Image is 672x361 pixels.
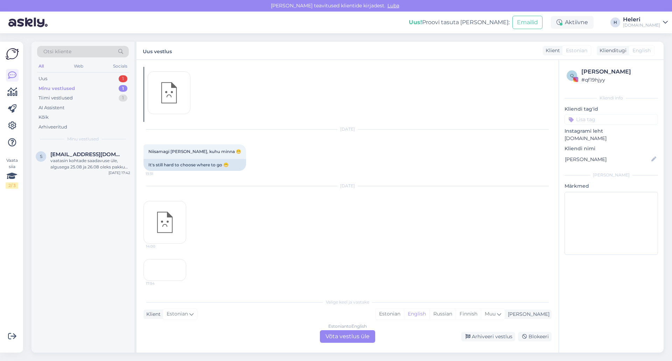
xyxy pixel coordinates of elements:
[50,151,123,158] span: saarem@sr.ee
[328,323,367,329] div: Estonian to English
[485,311,496,317] span: Muu
[119,85,127,92] div: 1
[119,75,127,82] div: 1
[565,172,658,178] div: [PERSON_NAME]
[581,68,656,76] div: [PERSON_NAME]
[385,2,401,9] span: Luba
[143,183,552,189] div: [DATE]
[6,182,18,189] div: 2 / 3
[72,62,85,71] div: Web
[37,62,45,71] div: All
[376,309,404,319] div: Estonian
[505,311,549,318] div: [PERSON_NAME]
[146,281,172,286] span: 17:54
[143,311,161,318] div: Klient
[570,73,574,78] span: q
[146,244,172,249] span: 14:00
[119,95,127,102] div: 1
[50,158,130,170] div: vaatasin kohtade saadavuse üle, algusega 25.08 ja 26.08 oleks pakkuda 3 [PERSON_NAME] reise, pike...
[38,75,47,82] div: Uus
[320,330,375,343] div: Võta vestlus üle
[38,95,73,102] div: Tiimi vestlused
[565,127,658,135] p: Instagrami leht
[43,48,71,55] span: Otsi kliente
[518,332,552,341] div: Blokeeri
[143,46,172,55] label: Uus vestlus
[112,62,129,71] div: Socials
[566,47,587,54] span: Estonian
[38,114,49,121] div: Kõik
[551,16,594,29] div: Aktiivne
[167,310,188,318] span: Estonian
[610,18,620,27] div: H
[143,299,552,305] div: Valige keel ja vastake
[148,149,241,154] span: Niisamagi [PERSON_NAME], kuhu minna 😬
[38,85,75,92] div: Minu vestlused
[512,16,542,29] button: Emailid
[409,19,422,26] b: Uus!
[38,124,67,131] div: Arhiveeritud
[409,18,510,27] div: Proovi tasuta [PERSON_NAME]:
[565,155,650,163] input: Lisa nimi
[565,114,658,125] input: Lisa tag
[623,17,660,22] div: Heleri
[565,105,658,113] p: Kliendi tag'id
[40,154,42,159] span: s
[143,126,552,132] div: [DATE]
[623,17,668,28] a: Heleri[DOMAIN_NAME]
[38,104,64,111] div: AI Assistent
[6,157,18,189] div: Vaata siia
[429,309,456,319] div: Russian
[461,332,515,341] div: Arhiveeri vestlus
[581,76,656,84] div: # qf19hjyy
[632,47,651,54] span: English
[565,145,658,152] p: Kliendi nimi
[623,22,660,28] div: [DOMAIN_NAME]
[565,95,658,101] div: Kliendi info
[143,159,246,171] div: It's still hard to choose where to go 😬
[597,47,626,54] div: Klienditugi
[146,171,172,176] span: 13:31
[67,136,99,142] span: Minu vestlused
[565,135,658,142] p: [DOMAIN_NAME]
[456,309,481,319] div: Finnish
[543,47,560,54] div: Klient
[404,309,429,319] div: English
[108,170,130,175] div: [DATE] 17:42
[565,182,658,190] p: Märkmed
[6,47,19,61] img: Askly Logo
